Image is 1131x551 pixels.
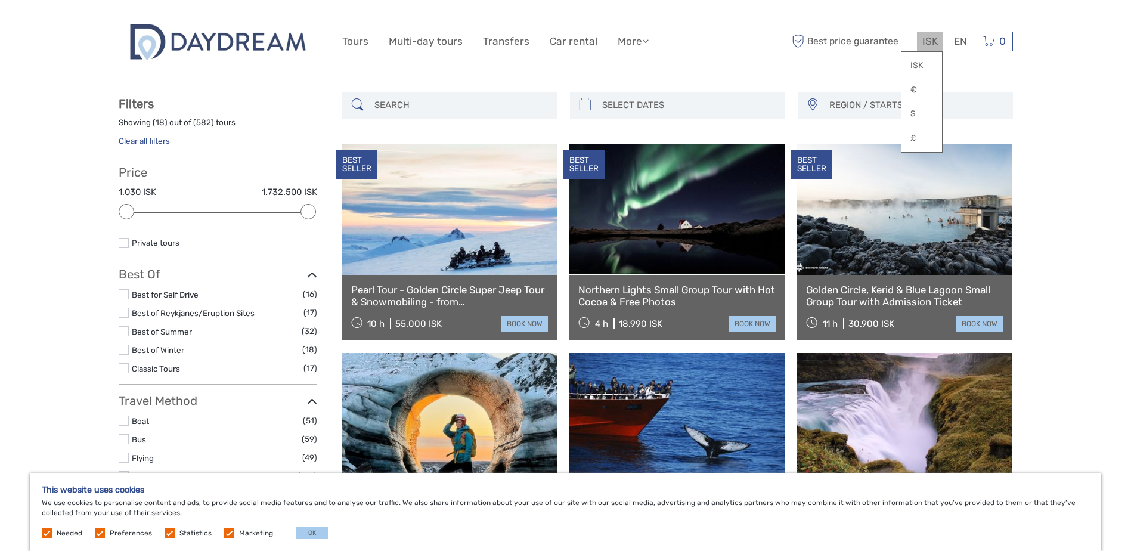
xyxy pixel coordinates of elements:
p: We're away right now. Please check back later! [17,21,135,30]
span: Best price guarantee [789,32,914,51]
span: (18) [302,343,317,357]
a: book now [956,316,1003,332]
div: 55.000 ISK [395,318,442,329]
span: (17) [303,361,317,375]
label: 18 [156,117,165,128]
a: Boat [132,416,149,426]
button: REGION / STARTS FROM [824,95,1007,115]
a: € [901,79,942,101]
a: Jeep / 4x4 [132,472,173,481]
a: Best of Summer [132,327,192,336]
span: (32) [302,324,317,338]
a: Northern Lights Small Group Tour with Hot Cocoa & Free Photos [578,284,776,308]
span: 4 h [595,318,608,329]
input: SELECT DATES [597,95,779,116]
a: Best of Reykjanes/Eruption Sites [132,308,255,318]
a: Golden Circle, Kerid & Blue Lagoon Small Group Tour with Admission Ticket [806,284,1003,308]
a: Car rental [550,33,597,50]
a: Tours [342,33,368,50]
label: Statistics [179,528,212,538]
a: ISK [901,55,942,76]
a: Best for Self Drive [132,290,199,299]
label: Needed [57,528,82,538]
a: Multi-day tours [389,33,463,50]
h3: Travel Method [119,394,317,408]
label: 582 [196,117,211,128]
a: Classic Tours [132,364,180,373]
a: book now [501,316,548,332]
a: Private tours [132,238,179,247]
span: (102) [298,469,317,483]
label: Marketing [239,528,273,538]
span: (17) [303,306,317,320]
strong: Filters [119,97,154,111]
a: $ [901,103,942,125]
span: (59) [302,432,317,446]
input: SEARCH [370,95,551,116]
div: Showing ( ) out of ( ) tours [119,117,317,135]
a: Transfers [483,33,529,50]
a: More [618,33,649,50]
span: ISK [922,35,938,47]
div: 18.990 ISK [619,318,662,329]
div: 30.900 ISK [848,318,894,329]
span: 10 h [367,318,385,329]
button: Open LiveChat chat widget [137,18,151,33]
a: Best of Winter [132,345,184,355]
label: Preferences [110,528,152,538]
h5: This website uses cookies [42,485,1089,495]
a: Pearl Tour - Golden Circle Super Jeep Tour & Snowmobiling - from [GEOGRAPHIC_DATA] [351,284,549,308]
a: Clear all filters [119,136,170,146]
label: 1.030 ISK [119,186,156,199]
div: EN [949,32,972,51]
span: (51) [303,414,317,428]
a: book now [729,316,776,332]
div: BEST SELLER [791,150,832,179]
div: BEST SELLER [563,150,605,179]
a: Bus [132,435,146,444]
div: We use cookies to personalise content and ads, to provide social media features and to analyse ou... [30,473,1101,551]
a: Flying [132,453,154,463]
span: (49) [302,451,317,465]
button: OK [296,527,328,539]
label: 1.732.500 ISK [262,186,317,199]
span: 11 h [823,318,838,329]
span: 0 [997,35,1008,47]
span: (16) [303,287,317,301]
div: BEST SELLER [336,150,377,179]
a: £ [901,128,942,149]
img: 2722-c67f3ee1-da3f-448a-ae30-a82a1b1ec634_logo_big.jpg [119,17,317,66]
h3: Best Of [119,267,317,281]
h3: Price [119,165,317,179]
